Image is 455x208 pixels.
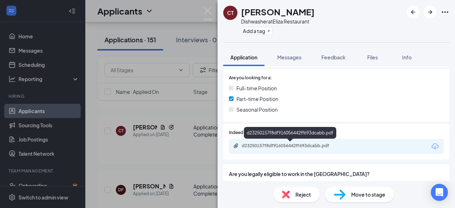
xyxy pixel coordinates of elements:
[233,143,348,150] a: Paperclipd23250157f8df916056442ff693dcabb.pdf
[441,8,449,16] svg: Ellipses
[407,6,419,18] button: ArrowLeftNew
[242,143,341,149] div: d23250157f8df916056442ff693dcabb.pdf
[230,54,257,60] span: Application
[402,54,412,60] span: Info
[321,54,346,60] span: Feedback
[426,8,434,16] svg: ArrowRight
[236,106,278,113] span: Seasonal Position
[424,6,437,18] button: ArrowRight
[229,170,444,178] span: Are you legally eligible to work in the [GEOGRAPHIC_DATA]?
[367,54,378,60] span: Files
[229,129,260,136] span: Indeed Resume
[295,191,311,198] span: Reject
[267,29,271,33] svg: Plus
[229,75,272,81] span: Are you looking for a:
[236,84,277,92] span: Full-time Position
[241,27,273,34] button: PlusAdd a tag
[409,8,417,16] svg: ArrowLeftNew
[227,9,234,16] div: CT
[244,127,336,139] div: d23250157f8df916056442ff693dcabb.pdf
[236,95,278,103] span: Part-time Position
[236,181,267,188] span: yes (Correct)
[277,54,301,60] span: Messages
[233,143,239,149] svg: Paperclip
[431,184,448,201] div: Open Intercom Messenger
[431,142,439,151] svg: Download
[241,18,315,25] div: Dishwasher at Eliza Restaurant
[351,191,385,198] span: Move to stage
[241,6,315,18] h1: [PERSON_NAME]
